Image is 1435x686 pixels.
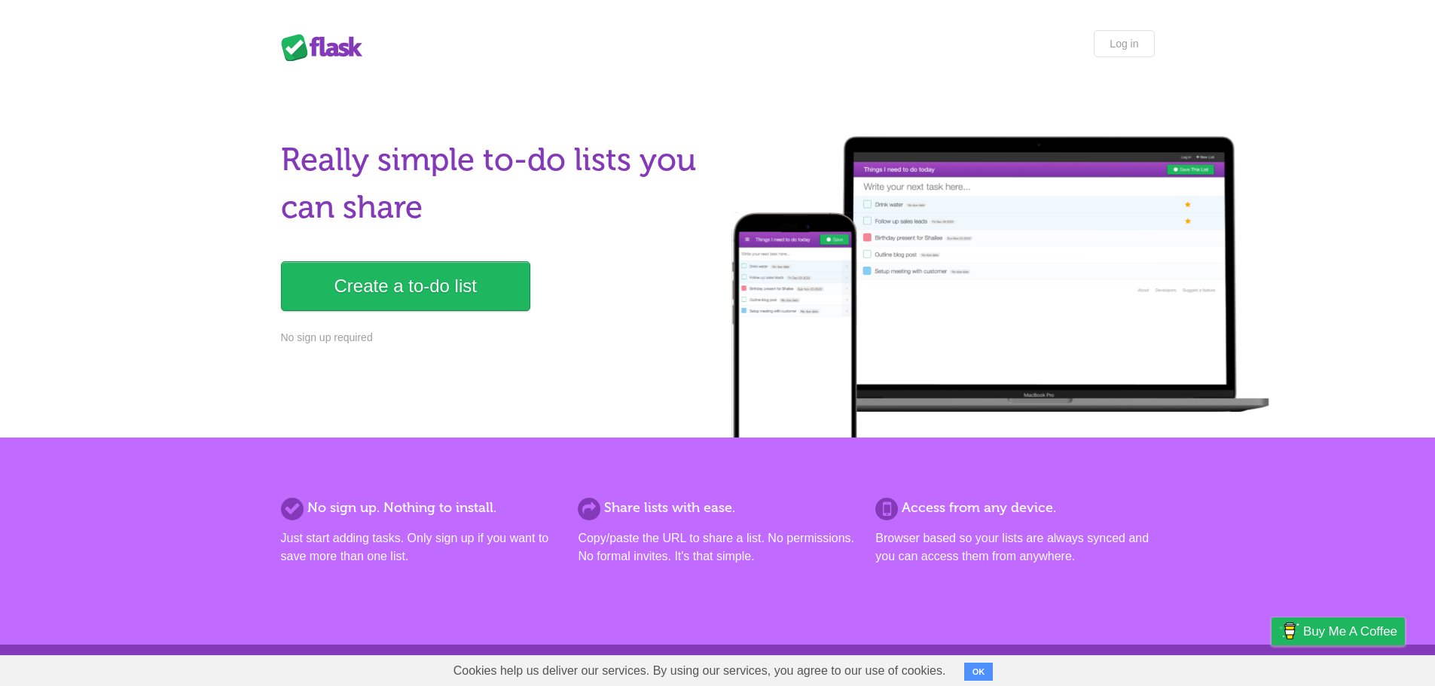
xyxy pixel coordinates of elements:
p: Just start adding tasks. Only sign up if you want to save more than one list. [281,529,560,566]
h2: Share lists with ease. [578,498,856,518]
p: No sign up required [281,330,709,346]
p: Browser based so your lists are always synced and you can access them from anywhere. [875,529,1154,566]
div: Flask Lists [281,34,371,61]
h2: No sign up. Nothing to install. [281,498,560,518]
h2: Access from any device. [875,498,1154,518]
a: Log in [1094,30,1154,57]
h1: Really simple to-do lists you can share [281,136,709,231]
button: OK [964,663,994,681]
a: Buy me a coffee [1272,617,1405,645]
p: Copy/paste the URL to share a list. No permissions. No formal invites. It's that simple. [578,529,856,566]
span: Buy me a coffee [1303,618,1397,645]
span: Cookies help us deliver our services. By using our services, you agree to our use of cookies. [438,656,961,686]
img: Buy me a coffee [1279,618,1299,644]
a: Create a to-do list [281,261,530,311]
